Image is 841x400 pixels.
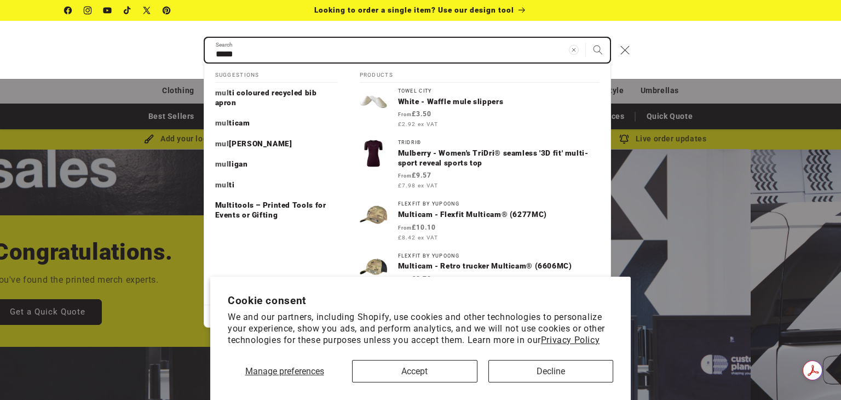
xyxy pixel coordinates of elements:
mark: mul [215,180,229,189]
p: mulberry [215,139,292,149]
a: Privacy Policy [541,335,600,345]
div: Towel City [398,88,600,94]
a: multi coloured recycled bib apron [204,83,349,113]
span: From [398,173,412,179]
h2: Cookie consent [228,294,613,307]
strong: £8.78 [398,275,431,283]
span: Manage preferences [245,366,324,376]
p: Mulberry - Women's TriDri® seamless '3D fit' multi-sport reveal sports top [398,148,600,168]
mark: mul [215,139,229,148]
span: £2.92 ex VAT [398,120,438,128]
strong: £9.57 [398,172,431,179]
a: Multitools – Printed Tools for Events or Gifting [204,195,349,225]
p: White - Waffle mule slippers [398,97,600,107]
img: Flexfit Multicam® (6277MC) [360,201,387,228]
span: £8.42 ex VAT [398,233,438,242]
span: £7.98 ex VAT [398,181,438,190]
a: TriDri®Mulberry - Women's TriDri® seamless '3D fit' multi-sport reveal sports top From£9.57 £7.98... [349,134,610,196]
span: From [398,112,412,117]
p: Multitools – Printed Tools for Events or Gifting [215,201,338,220]
strong: £3.50 [398,110,431,118]
p: multi [215,180,235,190]
a: mulberry [204,134,349,155]
div: TriDri® [398,140,600,146]
span: ligan [229,159,247,168]
p: Multicam - Retro trucker Multicam® (6606MC) [398,261,600,271]
button: Search [586,38,610,62]
p: multicam [215,118,250,128]
a: multicam [204,113,349,134]
span: ti coloured recycled bib apron [215,88,317,107]
a: multi [204,175,349,196]
p: mulligan [215,159,248,169]
a: Towel CityWhite - Waffle mule slippers From£3.50 £2.92 ex VAT [349,83,610,134]
mark: mul [215,88,229,97]
h2: Suggestions [215,64,338,83]
div: Flexfit by Yupoong [398,253,600,259]
button: Clear search term [562,38,586,62]
img: Retro trucker Multicam® (6606MC) [360,253,387,281]
span: ticam [229,118,250,127]
iframe: Chat Widget [658,282,841,400]
span: [PERSON_NAME] [229,139,292,148]
p: multi coloured recycled bib apron [215,88,338,107]
p: We and our partners, including Shopify, use cookies and other technologies to personalize your ex... [228,312,613,346]
button: Decline [488,360,613,382]
span: ti [229,180,234,189]
strong: £10.10 [398,224,436,231]
a: mulligan [204,154,349,175]
span: From [398,225,412,231]
p: Multicam - Flexfit Multicam® (6277MC) [398,210,600,220]
button: Manage preferences [228,360,341,382]
a: Flexfit by YupoongMulticam - Retro trucker Multicam® (6606MC) From£8.78 £7.32 ex VAT [349,248,610,299]
div: Flexfit by Yupoong [398,201,600,207]
button: Accept [352,360,477,382]
a: Flexfit by YupoongMulticam - Flexfit Multicam® (6277MC) From£10.10 £8.42 ex VAT [349,196,610,247]
mark: mul [215,159,229,168]
img: Waffle mule slippers [360,88,387,116]
mark: mul [215,118,229,127]
button: Close [613,38,637,62]
img: Women's TriDri® seamless '3D fit' multi-sport reveal sports top [360,140,387,167]
span: Looking to order a single item? Use our design tool [314,5,514,14]
h2: Products [360,64,600,83]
